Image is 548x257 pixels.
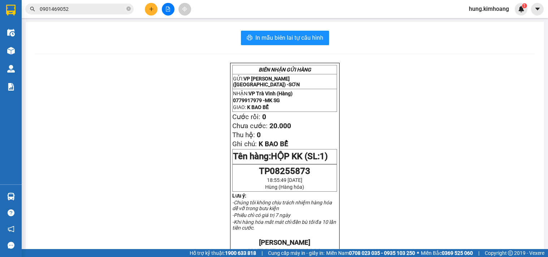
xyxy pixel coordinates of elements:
span: 0779917979 - [233,97,280,103]
span: caret-down [534,6,541,12]
strong: 0369 525 060 [442,250,473,256]
img: warehouse-icon [7,193,15,200]
span: VP [PERSON_NAME] ([GEOGRAPHIC_DATA]) - [233,76,300,87]
span: plus [149,6,154,12]
button: caret-down [531,3,544,16]
strong: Lưu ý: [232,193,246,199]
em: -Khi hàng hóa mất mát chỉ đền bù tối đa 10 lần tiền cước. [232,219,336,231]
img: solution-icon [7,83,15,91]
span: 20.000 [269,122,291,130]
p: GỬI: [233,76,336,87]
span: hung.kimhoang [463,4,515,13]
span: 18:55:49 [DATE] [267,177,302,183]
em: -Chúng tôi không chịu trách nhiệm hàng hóa dễ vỡ trong bưu kiện [232,200,332,211]
span: file-add [165,6,171,12]
span: Miền Nam [326,249,415,257]
span: close-circle [126,6,131,11]
em: -Phiếu chỉ có giá trị 7 ngày [232,212,290,218]
strong: 0708 023 035 - 0935 103 250 [349,250,415,256]
button: plus [145,3,158,16]
img: logo-vxr [6,5,16,16]
img: icon-new-feature [518,6,525,12]
input: Tìm tên, số ĐT hoặc mã đơn [40,5,125,13]
p: NHẬN: [233,91,336,96]
strong: BIÊN NHẬN GỬI HÀNG [259,67,311,73]
span: notification [8,226,14,232]
span: Cước rồi: [232,113,260,121]
span: aim [182,6,187,12]
span: | [478,249,479,257]
span: close-circle [126,6,131,13]
button: file-add [162,3,174,16]
span: GIAO: [233,104,269,110]
span: 1 [523,3,526,8]
span: copyright [508,251,513,256]
button: printerIn mẫu biên lai tự cấu hình [241,31,329,45]
span: ⚪️ [417,252,419,254]
span: 0 [257,131,261,139]
span: 1) [320,151,328,161]
span: K BAO BỂ [247,104,269,110]
span: question-circle [8,209,14,216]
span: | [262,249,263,257]
span: 02839230880 [277,248,321,256]
strong: [PERSON_NAME] [259,239,310,247]
span: 0 [262,113,266,121]
span: Ghi chú: [232,140,257,148]
span: Miền Bắc [421,249,473,257]
span: VP Trà Vinh (Hàng) [249,91,293,96]
button: aim [178,3,191,16]
span: K BAO BỂ [259,140,288,148]
strong: HOTLINE: [248,248,321,256]
span: Cung cấp máy in - giấy in: [268,249,324,257]
span: Chưa cước: [232,122,268,130]
span: TP08255873 [259,166,310,176]
strong: 1900 633 818 [225,250,256,256]
img: warehouse-icon [7,65,15,73]
span: search [30,6,35,12]
span: SƠN [289,82,300,87]
span: Hùng (Hàng hóa) [265,184,304,190]
span: message [8,242,14,249]
span: Hỗ trợ kỹ thuật: [190,249,256,257]
span: Thu hộ: [232,131,255,139]
span: printer [247,35,253,42]
img: warehouse-icon [7,47,15,55]
span: HỘP KK (SL: [271,151,328,161]
sup: 1 [522,3,527,8]
img: warehouse-icon [7,29,15,36]
span: Tên hàng: [233,151,328,161]
span: MK SG [265,97,280,103]
span: In mẫu biên lai tự cấu hình [255,33,323,42]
